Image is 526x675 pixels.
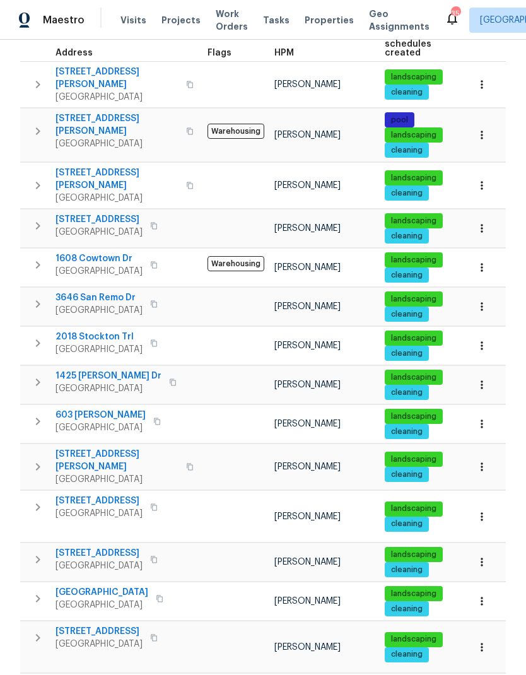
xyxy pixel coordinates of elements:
span: HPM [274,49,294,57]
span: [GEOGRAPHIC_DATA] [56,91,178,103]
span: landscaping [386,411,441,422]
span: [GEOGRAPHIC_DATA] [56,382,161,395]
span: [GEOGRAPHIC_DATA] [56,599,148,611]
span: landscaping [386,130,441,141]
span: landscaping [386,333,441,344]
span: [GEOGRAPHIC_DATA] [56,638,143,650]
span: cleaning [386,649,428,660]
span: [GEOGRAPHIC_DATA] [56,586,148,599]
span: [STREET_ADDRESS][PERSON_NAME] [56,112,178,138]
span: 1608 Cowtown Dr [56,252,143,265]
span: Maintenance schedules created [385,31,444,57]
span: Projects [161,14,201,26]
span: [PERSON_NAME] [274,512,341,521]
span: [GEOGRAPHIC_DATA] [56,421,146,434]
span: cleaning [386,348,428,359]
span: [GEOGRAPHIC_DATA] [56,192,178,204]
span: [GEOGRAPHIC_DATA] [56,473,178,486]
span: cleaning [386,387,428,398]
span: [PERSON_NAME] [274,80,341,89]
span: Warehousing [207,124,264,139]
span: landscaping [386,549,441,560]
span: [STREET_ADDRESS] [56,625,143,638]
span: cleaning [386,519,428,529]
span: cleaning [386,145,428,156]
span: Work Orders [216,8,248,33]
span: landscaping [386,255,441,266]
span: [PERSON_NAME] [274,131,341,139]
span: [GEOGRAPHIC_DATA] [56,560,143,572]
span: [PERSON_NAME] [274,263,341,272]
span: cleaning [386,604,428,614]
span: [STREET_ADDRESS][PERSON_NAME] [56,448,178,473]
span: 2018 Stockton Trl [56,331,143,343]
span: landscaping [386,454,441,465]
span: [PERSON_NAME] [274,462,341,471]
span: landscaping [386,503,441,514]
span: Address [56,49,93,57]
span: cleaning [386,309,428,320]
span: [PERSON_NAME] [274,380,341,389]
span: pool [386,115,413,126]
span: [GEOGRAPHIC_DATA] [56,226,143,238]
div: 35 [451,8,460,20]
span: Maestro [43,14,85,26]
span: Flags [207,49,231,57]
span: Warehousing [207,256,264,271]
span: cleaning [386,188,428,199]
span: [GEOGRAPHIC_DATA] [56,304,143,317]
span: 603 [PERSON_NAME] [56,409,146,421]
span: landscaping [386,372,441,383]
span: [GEOGRAPHIC_DATA] [56,507,143,520]
span: cleaning [386,426,428,437]
span: [PERSON_NAME] [274,181,341,190]
span: landscaping [386,294,441,305]
span: Visits [120,14,146,26]
span: [PERSON_NAME] [274,558,341,566]
span: Geo Assignments [369,8,430,33]
span: [PERSON_NAME] [274,224,341,233]
span: Tasks [263,16,289,25]
span: [STREET_ADDRESS] [56,213,143,226]
span: 3646 San Remo Dr [56,291,143,304]
span: [GEOGRAPHIC_DATA] [56,265,143,278]
span: [GEOGRAPHIC_DATA] [56,343,143,356]
span: cleaning [386,270,428,281]
span: [PERSON_NAME] [274,302,341,311]
span: [STREET_ADDRESS][PERSON_NAME] [56,167,178,192]
span: [PERSON_NAME] [274,597,341,606]
span: 1425 [PERSON_NAME] Dr [56,370,161,382]
span: [GEOGRAPHIC_DATA] [56,138,178,150]
span: landscaping [386,72,441,83]
span: landscaping [386,173,441,184]
span: landscaping [386,634,441,645]
span: cleaning [386,565,428,575]
span: cleaning [386,231,428,242]
span: [STREET_ADDRESS] [56,495,143,507]
span: cleaning [386,469,428,480]
span: cleaning [386,87,428,98]
span: [PERSON_NAME] [274,420,341,428]
span: [STREET_ADDRESS] [56,547,143,560]
span: landscaping [386,216,441,226]
span: [STREET_ADDRESS][PERSON_NAME] [56,66,178,91]
span: landscaping [386,589,441,599]
span: Properties [305,14,354,26]
span: [PERSON_NAME] [274,643,341,652]
span: [PERSON_NAME] [274,341,341,350]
